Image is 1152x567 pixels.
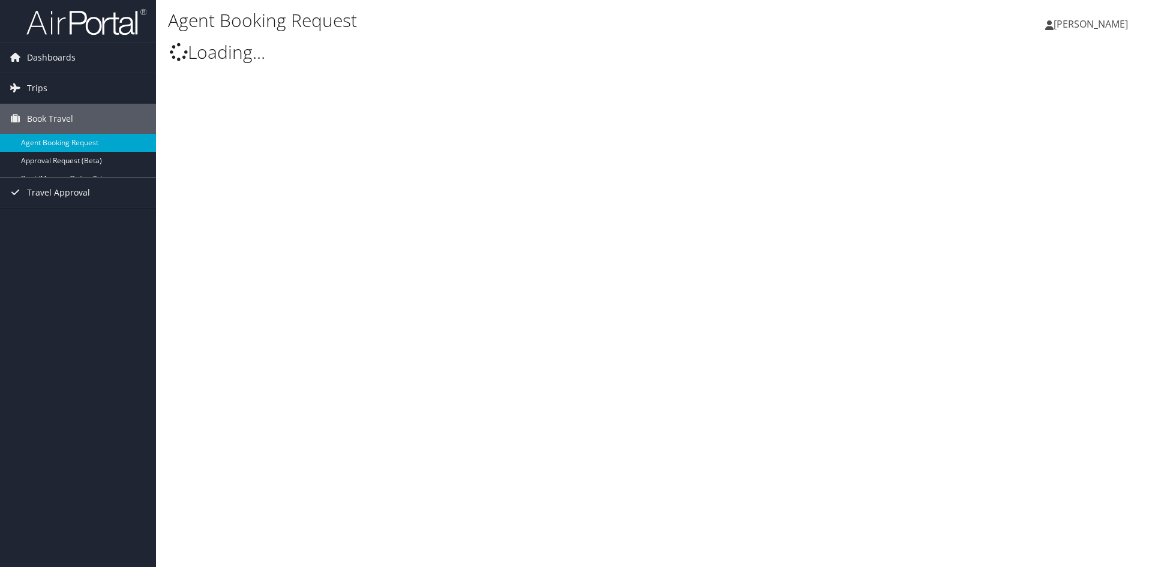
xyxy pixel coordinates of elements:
span: [PERSON_NAME] [1054,17,1128,31]
span: Travel Approval [27,178,90,208]
span: Dashboards [27,43,76,73]
img: airportal-logo.png [26,8,146,36]
a: [PERSON_NAME] [1045,6,1140,42]
span: Book Travel [27,104,73,134]
h1: Agent Booking Request [168,8,816,33]
span: Trips [27,73,47,103]
span: Loading... [170,40,265,64]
